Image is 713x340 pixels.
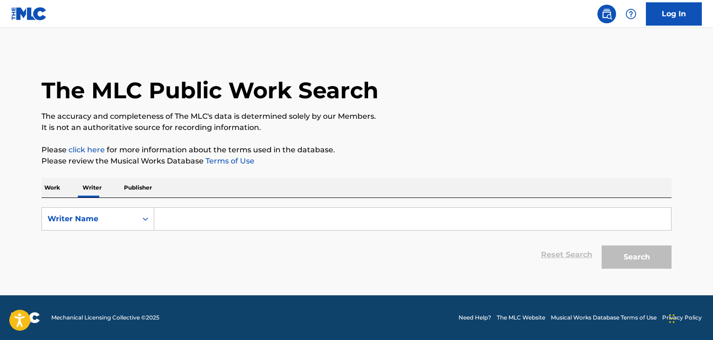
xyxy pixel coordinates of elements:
a: Musical Works Database Terms of Use [551,313,657,322]
div: Drag [669,305,675,333]
a: Privacy Policy [662,313,702,322]
img: logo [11,312,40,323]
p: Please for more information about the terms used in the database. [41,144,672,156]
p: The accuracy and completeness of The MLC's data is determined solely by our Members. [41,111,672,122]
img: help [625,8,637,20]
p: Work [41,178,63,197]
a: Public Search [597,5,616,23]
iframe: Chat Widget [666,295,713,340]
img: MLC Logo [11,7,47,20]
a: The MLC Website [497,313,545,322]
p: Please review the Musical Works Database [41,156,672,167]
p: Publisher [121,178,155,197]
a: Terms of Use [204,156,254,165]
a: click here [69,145,105,154]
p: It is not an authoritative source for recording information. [41,122,672,133]
div: Help [622,5,640,23]
a: Need Help? [459,313,491,322]
a: Log In [646,2,702,26]
p: Writer [80,178,104,197]
img: search [601,8,612,20]
h1: The MLC Public Work Search [41,76,378,104]
form: Search Form [41,207,672,273]
span: Mechanical Licensing Collective © 2025 [51,313,159,322]
div: Writer Name [48,213,131,224]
